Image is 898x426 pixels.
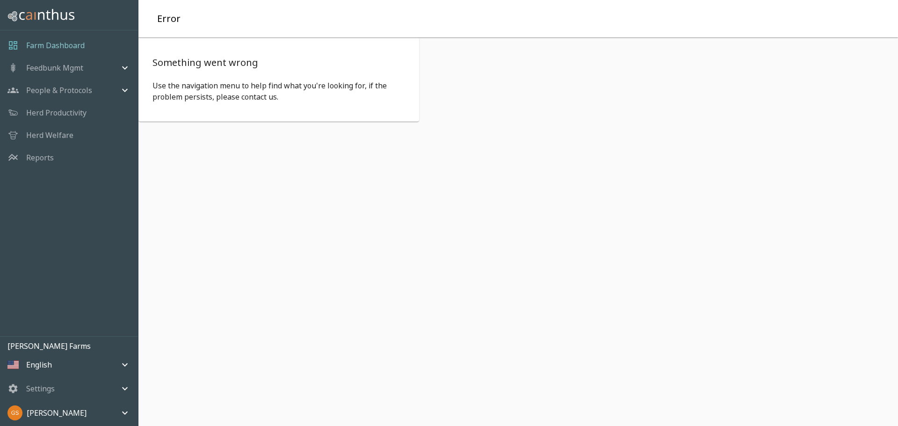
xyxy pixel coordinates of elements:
[26,383,55,394] p: Settings
[26,152,54,163] a: Reports
[26,359,52,370] p: English
[157,13,181,25] h5: Error
[26,62,83,73] p: Feedbunk Mgmt
[26,40,85,51] a: Farm Dashboard
[152,80,405,102] p: Use the navigation menu to help find what you're looking for, if the problem persists, please con...
[7,405,22,420] img: 1aa0c48fb701e1da05996ac86e083ad1
[26,130,73,141] a: Herd Welfare
[27,407,87,419] p: [PERSON_NAME]
[7,340,138,352] p: [PERSON_NAME] Farms
[26,107,87,118] a: Herd Productivity
[26,85,92,96] p: People & Protocols
[152,57,405,69] h5: Something went wrong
